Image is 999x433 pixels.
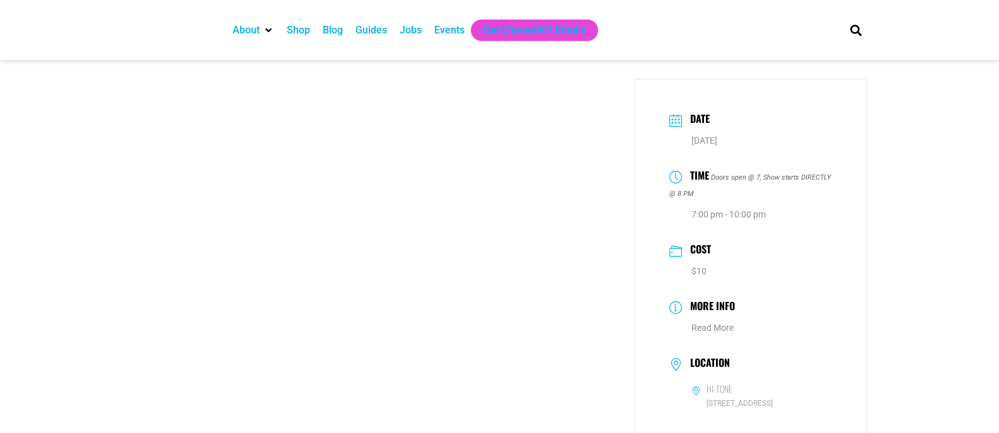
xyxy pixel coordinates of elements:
[400,23,422,38] a: Jobs
[226,20,280,41] div: About
[691,209,766,219] abbr: 7:00 pm - 10:00 pm
[287,23,310,38] a: Shop
[691,136,717,146] span: [DATE]
[707,383,732,395] h6: Hi-Tone
[845,20,866,40] div: Search
[691,323,734,333] a: Read More
[226,20,829,41] nav: Main nav
[434,23,465,38] a: Events
[233,23,260,38] a: About
[684,168,709,186] h3: Time
[669,263,833,279] dd: $10
[684,298,735,316] h3: More Info
[669,173,831,198] i: Doors open @ 7, Show starts DIRECTLY @ 8 PM
[684,241,711,260] h3: Cost
[684,111,710,129] h3: Date
[691,398,833,410] span: [STREET_ADDRESS]
[355,23,387,38] a: Guides
[483,23,586,38] a: Get Choose901 Emails
[684,357,730,372] h3: Location
[323,23,343,38] a: Blog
